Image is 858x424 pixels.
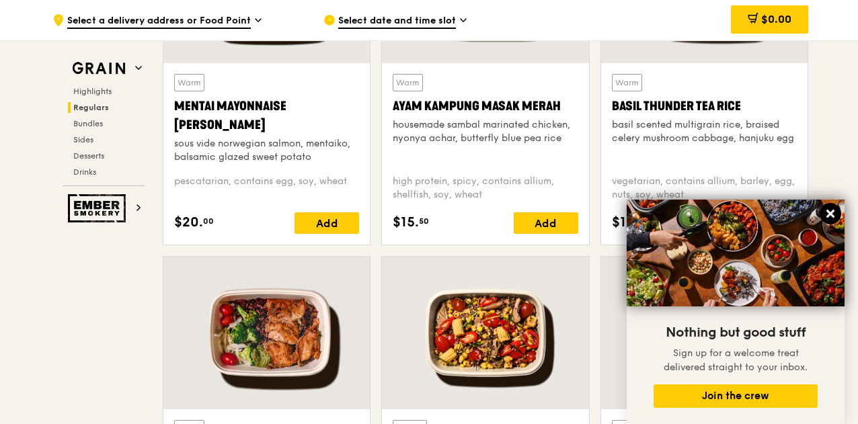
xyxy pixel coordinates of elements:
div: sous vide norwegian salmon, mentaiko, balsamic glazed sweet potato [174,137,359,164]
button: Join the crew [654,384,818,408]
span: Sign up for a welcome treat delivered straight to your inbox. [664,347,808,373]
span: Sides [73,135,93,144]
span: 50 [419,216,429,226]
div: vegetarian, contains allium, barley, egg, nuts, soy, wheat [612,175,797,202]
div: Warm [393,74,423,91]
div: pescatarian, contains egg, soy, wheat [174,175,359,202]
span: Highlights [73,87,112,96]
span: Regulars [73,103,109,112]
span: 00 [203,216,214,226]
span: $0.00 [761,13,791,26]
div: Warm [612,74,642,91]
div: Add [295,212,359,234]
div: Add [514,212,578,234]
span: $15. [393,212,419,232]
span: Desserts [73,151,104,161]
span: $20. [174,212,203,232]
span: $14. [612,212,639,232]
div: high protein, spicy, contains allium, shellfish, soy, wheat [393,175,578,202]
button: Close [820,203,841,224]
span: Nothing but good stuff [666,325,806,341]
img: Grain web logo [68,56,130,81]
span: Drinks [73,167,96,177]
div: Warm [174,74,204,91]
span: Select a delivery address or Food Point [67,14,251,29]
div: Basil Thunder Tea Rice [612,97,797,116]
span: Bundles [73,119,103,128]
div: Ayam Kampung Masak Merah [393,97,578,116]
img: DSC07876-Edit02-Large.jpeg [627,200,845,306]
span: Select date and time slot [338,14,456,29]
div: Mentai Mayonnaise [PERSON_NAME] [174,97,359,134]
div: housemade sambal marinated chicken, nyonya achar, butterfly blue pea rice [393,118,578,145]
div: basil scented multigrain rice, braised celery mushroom cabbage, hanjuku egg [612,118,797,145]
img: Ember Smokery web logo [68,194,130,222]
